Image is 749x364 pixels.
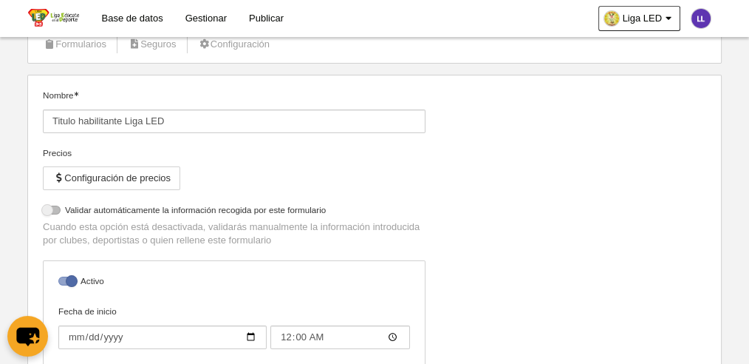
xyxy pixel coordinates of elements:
[120,33,185,55] a: Seguros
[270,326,409,349] input: Fecha de inicio
[43,109,425,133] input: Nombre
[28,9,79,27] img: Liga LED
[58,326,267,349] input: Fecha de inicio
[74,92,78,96] i: Obligatorio
[7,316,48,357] button: chat-button
[623,11,662,26] span: Liga LED
[58,305,410,349] label: Fecha de inicio
[43,220,425,247] p: Cuando esta opción está desactivada, validarás manualmente la información introducida por clubes,...
[43,203,425,220] label: Validar automáticamente la información recogida por este formulario
[598,6,680,31] a: Liga LED
[43,146,425,160] div: Precios
[58,274,410,291] label: Activo
[691,9,711,28] img: c2l6ZT0zMHgzMCZmcz05JnRleHQ9TEwmYmc9NWUzNWIx.png
[35,33,114,55] a: Formularios
[191,33,278,55] a: Configuración
[43,166,180,190] button: Configuración de precios
[604,11,619,26] img: Oa3ElrZntIAI.30x30.jpg
[43,89,425,133] label: Nombre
